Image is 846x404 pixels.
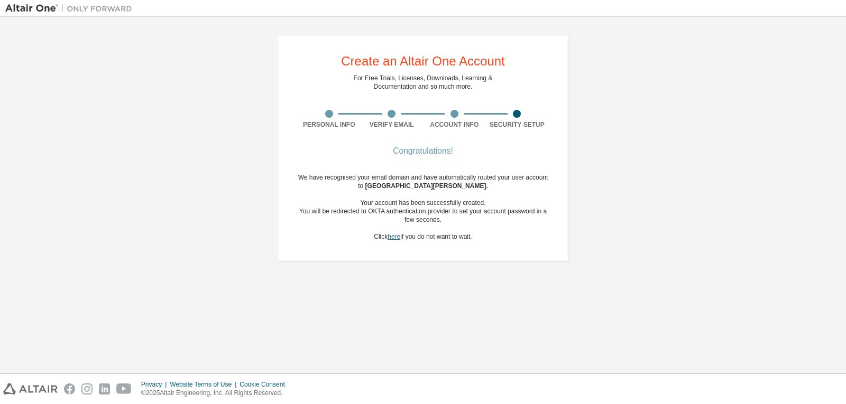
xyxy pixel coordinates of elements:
div: Personal Info [298,120,361,129]
div: Account Info [423,120,486,129]
img: linkedin.svg [99,383,110,394]
img: altair_logo.svg [3,383,58,394]
div: Congratulations! [298,148,548,154]
div: Cookie Consent [240,380,291,389]
img: instagram.svg [81,383,93,394]
div: Security Setup [486,120,549,129]
div: Create an Altair One Account [341,55,505,68]
a: here [388,233,400,240]
div: You will be redirected to OKTA authentication provider to set your account password in a few seco... [298,207,548,224]
div: Website Terms of Use [170,380,240,389]
img: facebook.svg [64,383,75,394]
span: [GEOGRAPHIC_DATA][PERSON_NAME] . [365,182,488,190]
div: Your account has been successfully created. [298,199,548,207]
div: Verify Email [361,120,424,129]
p: © 2025 Altair Engineering, Inc. All Rights Reserved. [141,389,291,398]
div: Privacy [141,380,170,389]
img: Altair One [5,3,137,14]
div: For Free Trials, Licenses, Downloads, Learning & Documentation and so much more. [354,74,493,91]
div: We have recognised your email domain and have automatically routed your user account to Click if ... [298,173,548,241]
img: youtube.svg [116,383,132,394]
